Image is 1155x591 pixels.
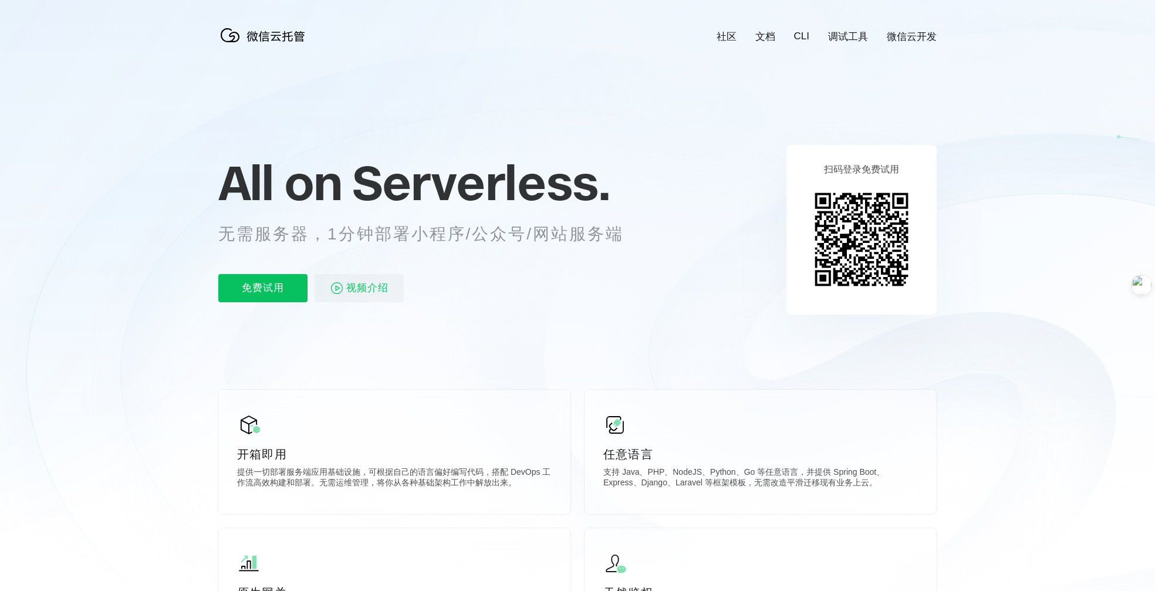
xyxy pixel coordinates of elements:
a: 社区 [717,30,737,43]
a: 微信云开发 [887,30,937,43]
a: 文档 [755,30,775,43]
span: 视频介绍 [346,274,389,302]
a: 调试工具 [828,30,868,43]
p: 开箱即用 [237,446,552,462]
span: Serverless. [352,153,610,212]
p: 支持 Java、PHP、NodeJS、Python、Go 等任意语言，并提供 Spring Boot、Express、Django、Laravel 等框架模板，无需改造平滑迁移现有业务上云。 [603,467,918,491]
img: 微信云托管 [218,23,312,47]
p: 提供一切部署服务端应用基础设施，可根据自己的语言偏好编写代码，搭配 DevOps 工作流高效构建和部署。无需运维管理，将你从各种基础架构工作中解放出来。 [237,467,552,491]
a: CLI [794,31,809,42]
p: 免费试用 [218,274,308,302]
p: 任意语言 [603,446,918,462]
span: All on [218,153,341,212]
a: 微信云托管 [218,39,312,49]
img: video_play.svg [330,281,344,295]
p: 扫码登录免费试用 [824,164,899,176]
p: 无需服务器，1分钟部署小程序/公众号/网站服务端 [218,222,646,246]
